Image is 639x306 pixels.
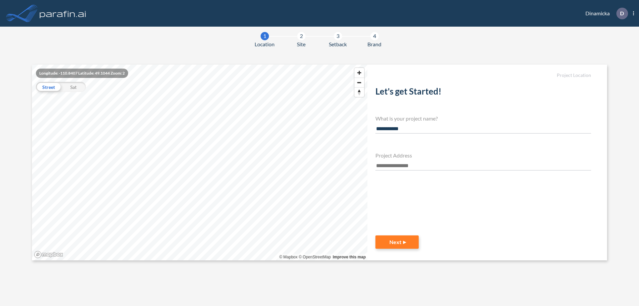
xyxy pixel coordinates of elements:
div: Longitude: -110.8407 Latitude: 49.1044 Zoom: 2 [36,69,128,78]
a: Mapbox homepage [34,251,63,258]
button: Zoom out [354,78,364,87]
span: Brand [367,40,381,48]
div: 4 [370,32,379,40]
span: Setback [329,40,347,48]
h5: Project Location [375,73,591,78]
canvas: Map [32,65,367,260]
a: Mapbox [279,255,298,259]
img: logo [38,7,88,20]
button: Reset bearing to north [354,87,364,97]
button: Next [375,235,419,249]
button: Zoom in [354,68,364,78]
span: Site [297,40,306,48]
div: 3 [334,32,342,40]
a: OpenStreetMap [299,255,331,259]
div: 2 [297,32,306,40]
p: D [620,10,624,16]
span: Location [255,40,275,48]
div: Dinamicka [575,8,634,19]
h2: Let's get Started! [375,86,591,99]
a: Improve this map [333,255,366,259]
div: Street [36,82,61,92]
div: 1 [261,32,269,40]
div: Sat [61,82,86,92]
h4: Project Address [375,152,591,158]
span: Reset bearing to north [354,88,364,97]
h4: What is your project name? [375,115,591,122]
